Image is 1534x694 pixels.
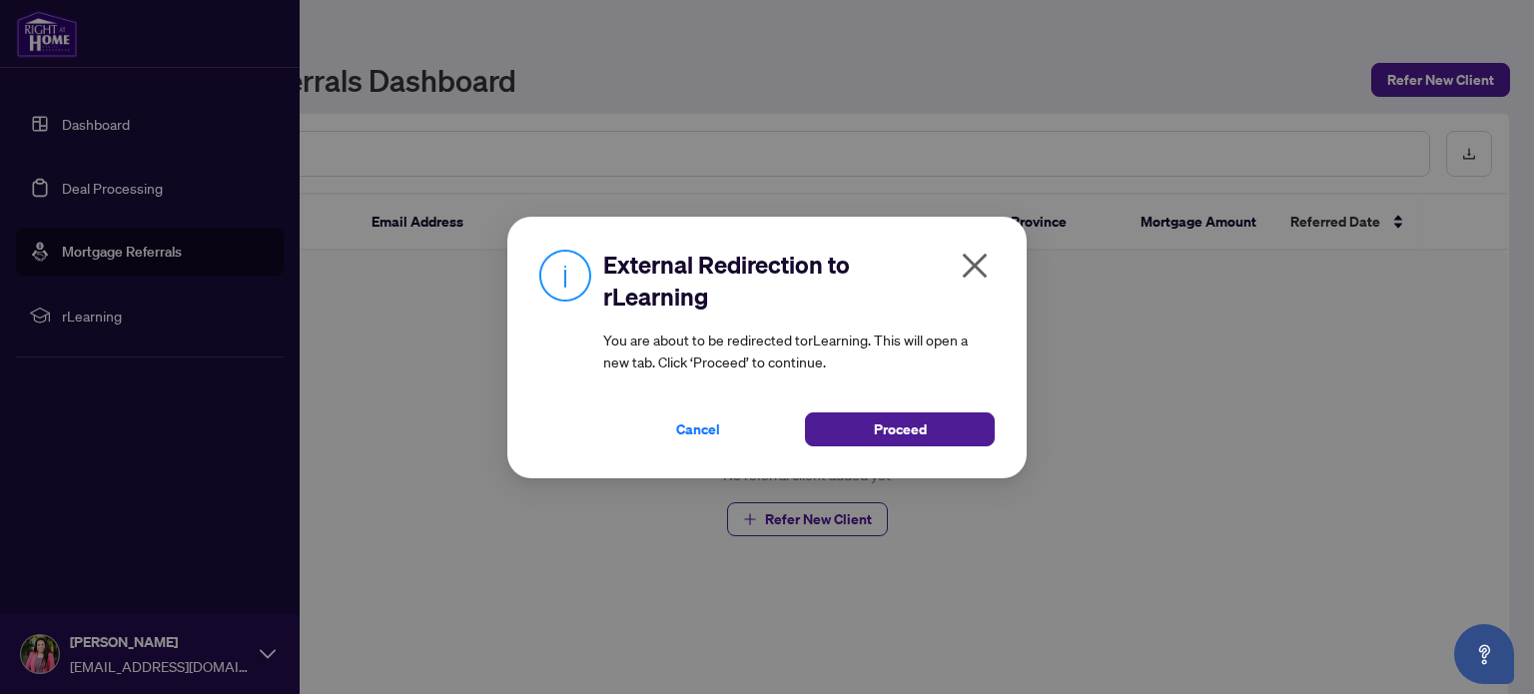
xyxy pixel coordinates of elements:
button: Cancel [603,412,793,446]
h2: External Redirection to rLearning [603,249,995,313]
span: Cancel [676,413,720,445]
button: Open asap [1454,624,1514,684]
div: You are about to be redirected to rLearning . This will open a new tab. Click ‘Proceed’ to continue. [603,249,995,446]
span: Proceed [874,413,927,445]
span: close [959,250,991,282]
button: Proceed [805,412,995,446]
img: Info Icon [539,249,591,302]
